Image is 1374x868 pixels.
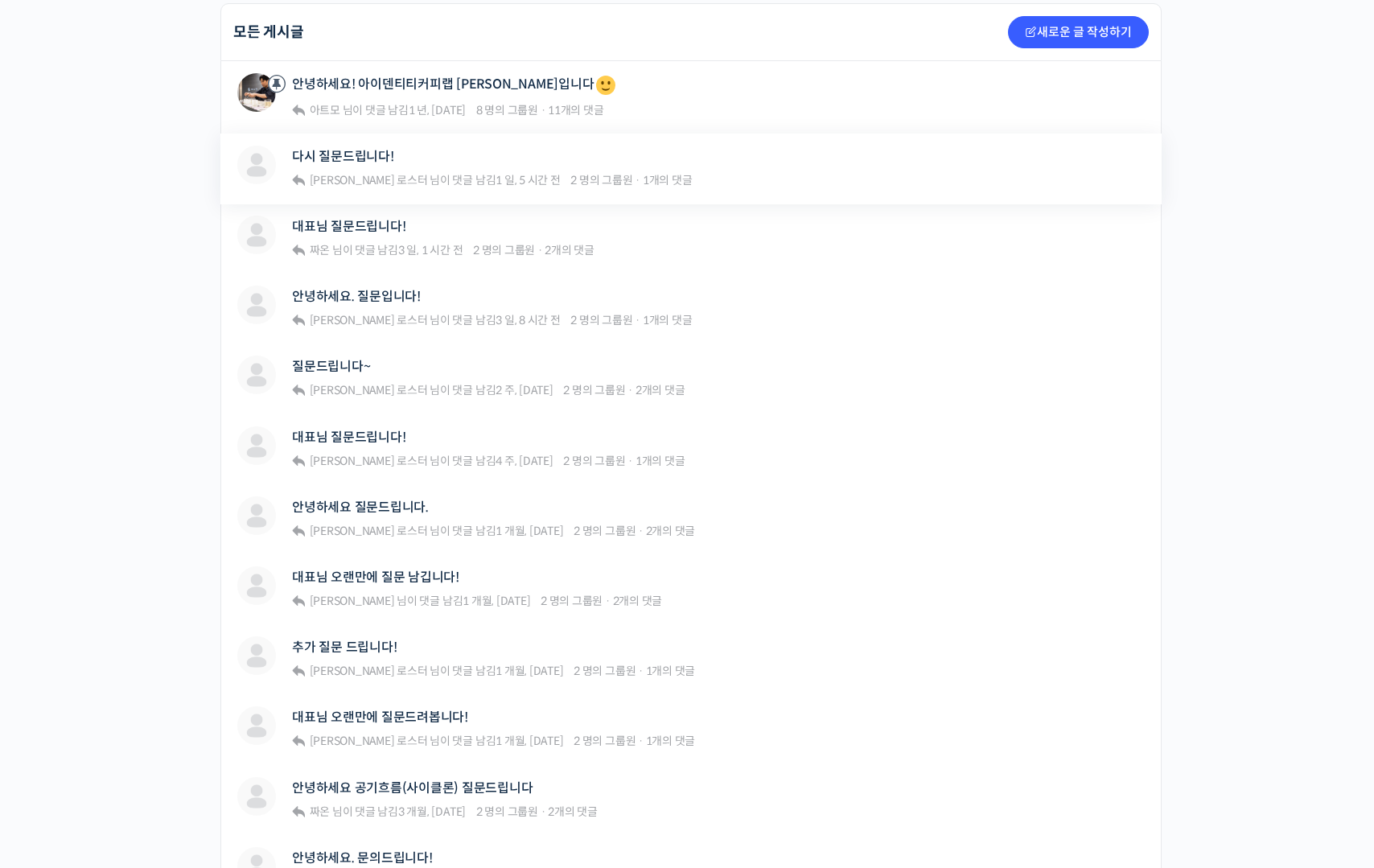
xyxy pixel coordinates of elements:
[307,173,561,187] span: 님이 댓글 남김
[310,454,428,468] span: [PERSON_NAME] 로스터
[307,664,564,678] span: 님이 댓글 남김
[292,640,397,655] a: 추가 질문 드립니다!
[643,313,693,327] span: 1개의 댓글
[541,594,603,608] span: 2 명의 그룹원
[233,25,304,39] h2: 모든 게시글
[1008,16,1149,48] a: 새로운 글 작성하기
[496,383,553,397] a: 2 주, [DATE]
[307,804,466,819] span: 님이 댓글 남김
[570,173,632,187] span: 2 명의 그룹원
[307,313,428,327] a: [PERSON_NAME] 로스터
[541,103,546,117] span: ·
[292,359,370,374] a: 질문드립니다~
[307,734,564,748] span: 님이 댓글 남김
[310,383,428,397] span: [PERSON_NAME] 로스터
[635,173,640,187] span: ·
[307,454,553,468] span: 님이 댓글 남김
[307,524,428,538] a: [PERSON_NAME] 로스터
[574,524,636,538] span: 2 명의 그룹원
[541,804,546,819] span: ·
[307,103,340,117] a: 아트모
[307,383,428,397] a: [PERSON_NAME] 로스터
[307,103,466,117] span: 님이 댓글 남김
[307,734,428,748] a: [PERSON_NAME] 로스터
[476,103,538,117] span: 8 명의 그룹원
[496,454,553,468] a: 4 주, [DATE]
[292,219,405,234] a: 대표님 질문드립니다!
[643,173,693,187] span: 1개의 댓글
[307,594,395,608] a: [PERSON_NAME]
[249,534,268,547] span: 설정
[292,149,394,164] a: 다시 질문드립니다!
[310,734,428,748] span: [PERSON_NAME] 로스터
[646,524,696,538] span: 2개의 댓글
[310,524,428,538] span: [PERSON_NAME] 로스터
[51,534,60,547] span: 홈
[496,313,560,327] a: 3 일, 8 시간 전
[574,734,636,748] span: 2 명의 그룹원
[537,243,543,257] span: ·
[638,664,644,678] span: ·
[292,289,421,304] a: 안녕하세요. 질문입니다!
[310,313,428,327] span: [PERSON_NAME] 로스터
[548,804,598,819] span: 2개의 댓글
[646,664,696,678] span: 1개의 댓글
[635,313,640,327] span: ·
[627,383,633,397] span: ·
[548,103,603,117] span: 11개의 댓글
[496,664,563,678] a: 1 개월, [DATE]
[463,594,530,608] a: 1 개월, [DATE]
[292,570,459,585] a: 대표님 오랜만에 질문 남깁니다!
[307,594,531,608] span: 님이 댓글 남김
[496,524,563,538] a: 1 개월, [DATE]
[613,594,663,608] span: 2개의 댓글
[292,73,618,97] a: 안녕하세요! 아이덴티티커피랩 [PERSON_NAME]입니다
[496,734,563,748] a: 1 개월, [DATE]
[292,780,533,796] a: 안녕하세요 공기흐름(사이클론) 질문드립니다
[476,804,538,819] span: 2 명의 그룹원
[208,510,309,550] a: 설정
[292,430,405,445] a: 대표님 질문드립니다!
[292,850,433,866] a: 안녕하세요. 문의드립니다!
[638,524,644,538] span: ·
[292,500,429,515] a: 안녕하세요 질문드립니다.
[307,524,564,538] span: 님이 댓글 남김
[5,510,106,550] a: 홈
[636,383,685,397] span: 2개의 댓글
[310,804,331,819] span: 짜온
[307,664,428,678] a: [PERSON_NAME] 로스터
[292,710,468,725] a: 대표님 오랜만에 질문드려봅니다!
[605,594,611,608] span: ·
[310,173,428,187] span: [PERSON_NAME] 로스터
[473,243,535,257] span: 2 명의 그룹원
[563,383,625,397] span: 2 명의 그룹원
[147,535,167,548] span: 대화
[596,76,615,95] img: 🙂
[496,173,560,187] a: 1 일, 5 시간 전
[310,103,340,117] span: 아트모
[627,454,633,468] span: ·
[638,734,644,748] span: ·
[398,804,466,819] a: 3 개월, [DATE]
[636,454,685,468] span: 1개의 댓글
[563,454,625,468] span: 2 명의 그룹원
[570,313,632,327] span: 2 명의 그룹원
[307,454,428,468] a: [PERSON_NAME] 로스터
[307,383,553,397] span: 님이 댓글 남김
[106,510,208,550] a: 대화
[310,664,428,678] span: [PERSON_NAME] 로스터
[574,664,636,678] span: 2 명의 그룹원
[307,313,561,327] span: 님이 댓글 남김
[545,243,594,257] span: 2개의 댓글
[307,804,330,819] a: 짜온
[409,103,466,117] a: 1 년, [DATE]
[307,243,330,257] a: 짜온
[307,243,463,257] span: 님이 댓글 남김
[310,243,331,257] span: 짜온
[307,173,428,187] a: [PERSON_NAME] 로스터
[398,243,463,257] a: 3 일, 1 시간 전
[310,594,395,608] span: [PERSON_NAME]
[646,734,696,748] span: 1개의 댓글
